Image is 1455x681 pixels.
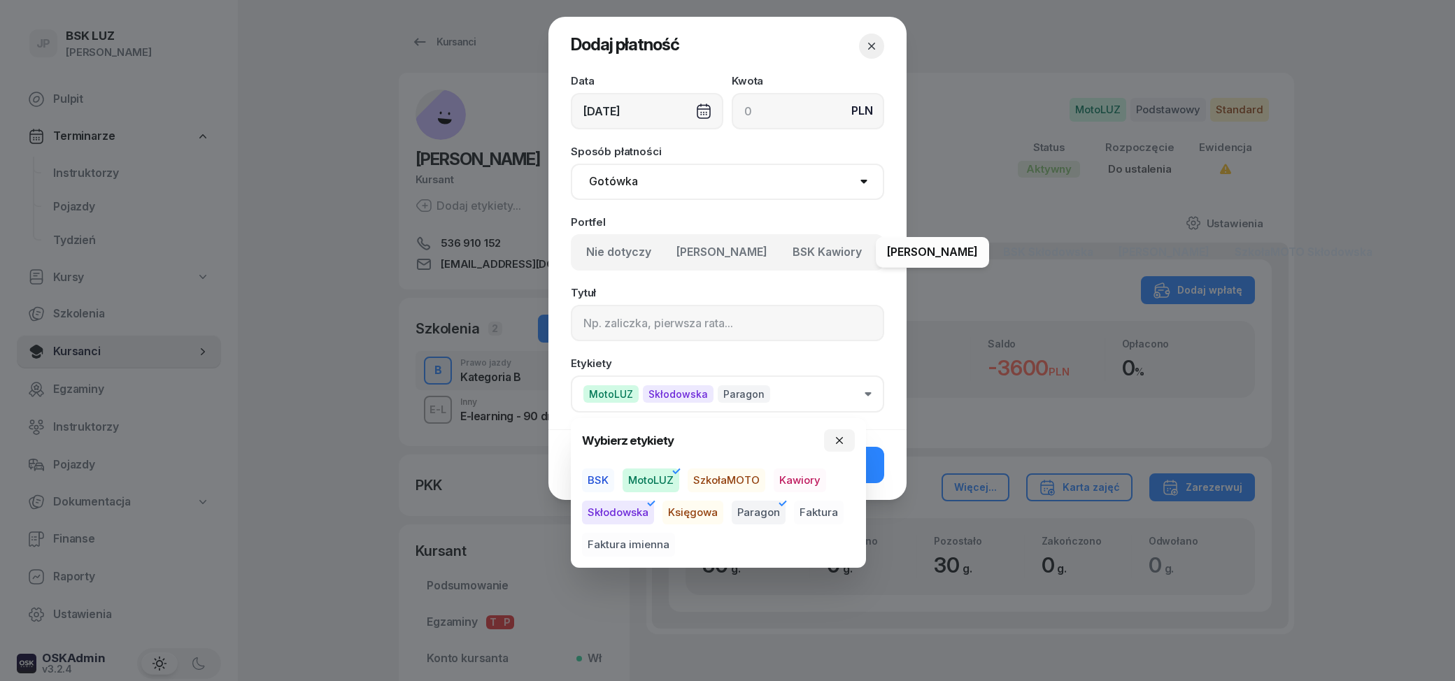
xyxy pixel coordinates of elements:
[774,468,826,492] button: Kawiory
[582,533,675,557] button: Faktura imienna
[665,237,779,268] button: [PERSON_NAME]
[718,385,770,403] span: Paragon
[643,385,714,403] span: Skłodowska
[794,501,844,524] button: Faktura
[688,468,765,492] button: SzkołaMOTO
[793,243,862,261] span: BSK Kawiory
[1223,237,1384,268] button: SzkołaMOTO Skłodowska
[992,237,1105,268] button: BSK Skłodowska
[586,243,651,261] span: Nie dotyczy
[623,468,679,492] button: MotoLUZ
[582,468,614,492] button: BSK
[676,243,767,261] span: [PERSON_NAME]
[582,431,674,450] h4: Wybierz etykiety
[1107,237,1221,268] button: [PERSON_NAME]
[582,501,654,524] button: Skłodowska
[571,375,884,413] button: MotoLUZSkłodowskaParagon
[662,501,723,524] button: Księgowa
[571,305,884,341] input: Np. zaliczka, pierwsza rata...
[1003,243,1093,261] span: BSK Skłodowska
[781,237,873,268] button: BSK Kawiory
[1235,243,1372,261] span: SzkołaMOTO Skłodowska
[732,501,786,524] button: Paragon
[571,34,679,55] span: Dodaj płatność
[732,93,884,129] input: 0
[1119,243,1209,261] span: [PERSON_NAME]
[876,237,989,268] button: [PERSON_NAME]
[583,385,639,403] span: MotoLUZ
[887,243,978,261] span: [PERSON_NAME]
[575,237,662,268] button: Nie dotyczy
